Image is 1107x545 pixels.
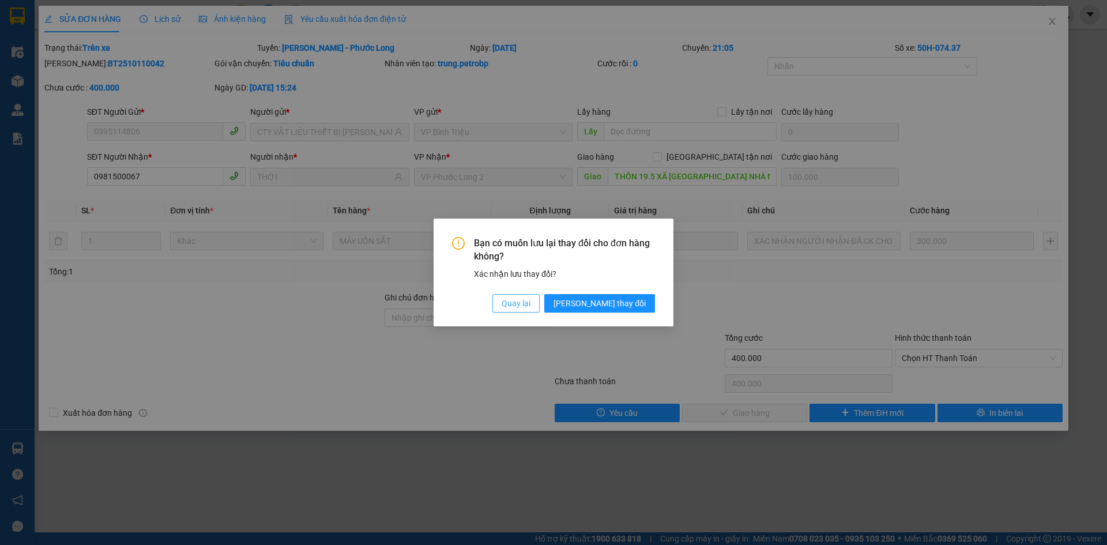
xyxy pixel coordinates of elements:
[492,294,540,313] button: Quay lại
[474,237,655,263] span: Bạn có muốn lưu lại thay đổi cho đơn hàng không?
[502,297,530,310] span: Quay lại
[474,268,655,280] div: Xác nhận lưu thay đổi?
[452,237,465,250] span: exclamation-circle
[544,294,655,313] button: [PERSON_NAME] thay đổi
[553,297,646,310] span: [PERSON_NAME] thay đổi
